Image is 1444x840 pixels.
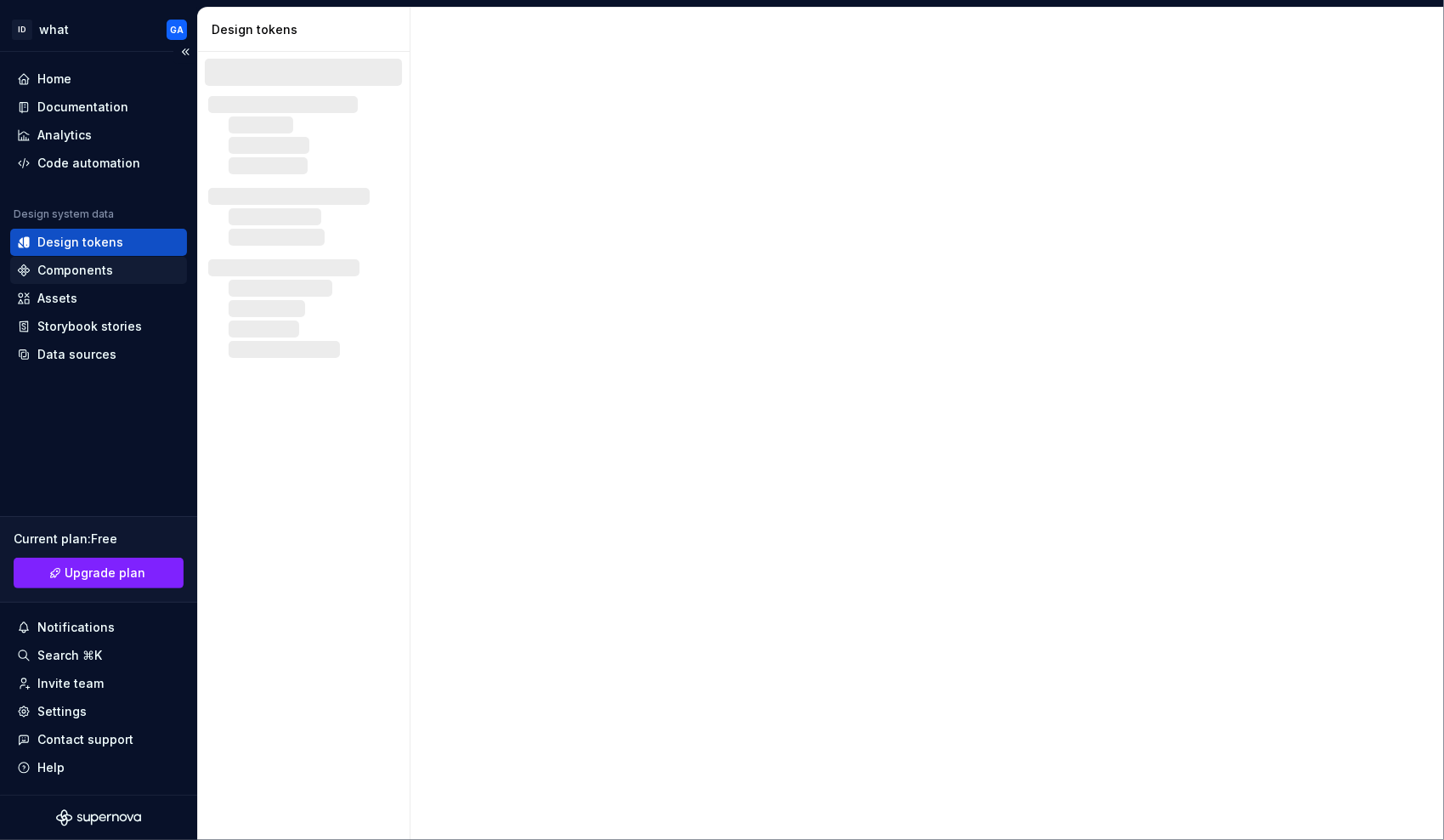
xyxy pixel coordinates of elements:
[10,150,187,177] a: Code automation
[37,346,116,363] div: Data sources
[37,703,87,720] div: Settings
[10,122,187,149] a: Analytics
[10,698,187,725] a: Settings
[65,565,146,582] span: Upgrade plan
[10,94,187,121] a: Documentation
[10,754,187,781] button: Help
[10,341,187,368] a: Data sources
[37,619,115,636] div: Notifications
[37,731,133,748] div: Contact support
[39,21,69,38] div: what
[37,99,128,116] div: Documentation
[14,207,114,221] div: Design system data
[10,229,187,256] a: Design tokens
[37,155,140,172] div: Code automation
[10,65,187,93] a: Home
[37,759,65,776] div: Help
[37,262,113,279] div: Components
[10,670,187,697] a: Invite team
[10,313,187,340] a: Storybook stories
[37,127,92,144] div: Analytics
[173,40,197,64] button: Collapse sidebar
[10,285,187,312] a: Assets
[37,647,102,664] div: Search ⌘K
[37,318,142,335] div: Storybook stories
[37,234,123,251] div: Design tokens
[37,71,71,88] div: Home
[37,675,104,692] div: Invite team
[10,614,187,641] button: Notifications
[37,290,77,307] div: Assets
[14,531,184,548] div: Current plan : Free
[3,11,194,48] button: IDwhatGA
[56,809,141,826] svg: Supernova Logo
[12,20,32,40] div: ID
[10,726,187,753] button: Contact support
[14,558,184,588] button: Upgrade plan
[170,23,184,37] div: GA
[10,642,187,669] button: Search ⌘K
[10,257,187,284] a: Components
[212,21,403,38] div: Design tokens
